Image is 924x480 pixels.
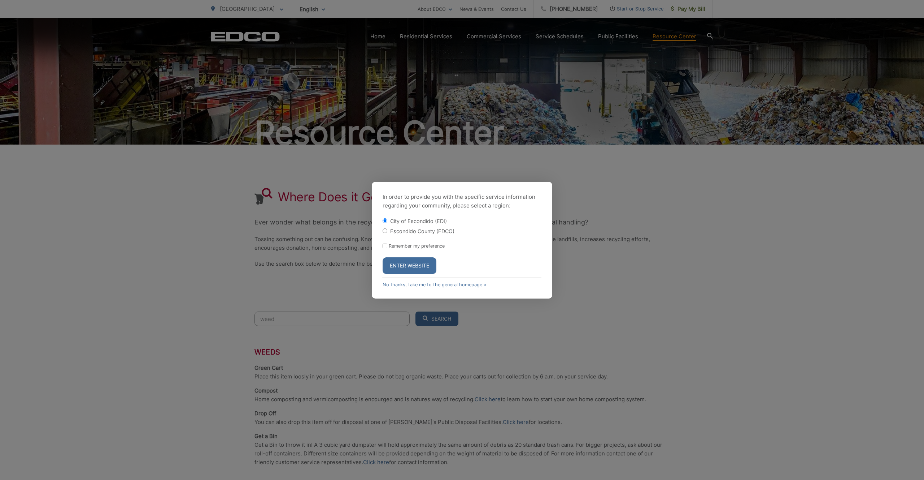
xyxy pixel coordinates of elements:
label: Remember my preference [389,243,445,249]
a: No thanks, take me to the general homepage > [383,282,487,287]
label: Escondido County (EDCO) [390,228,454,234]
button: Enter Website [383,257,436,274]
label: City of Escondido (EDI) [390,218,447,224]
p: In order to provide you with the specific service information regarding your community, please se... [383,193,541,210]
